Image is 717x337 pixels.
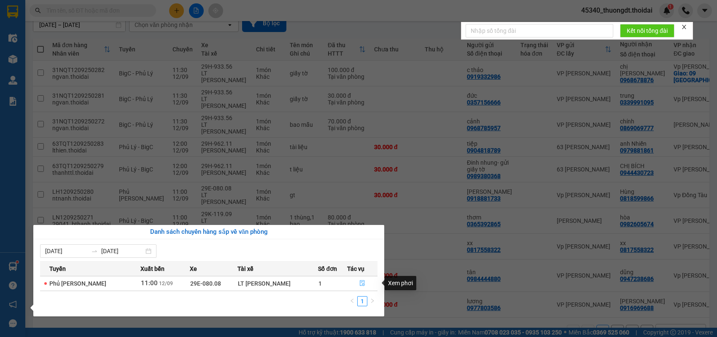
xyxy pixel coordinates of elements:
input: Nhập số tổng đài [466,24,613,37]
a: 1 [358,297,367,306]
span: Tác vụ [347,264,364,273]
span: 12/09 [159,281,173,286]
span: Xe [190,264,197,273]
span: file-done [359,280,365,287]
div: Danh sách chuyến hàng sắp về văn phòng [40,227,377,237]
span: left [350,298,355,303]
span: Xuất bến [140,264,164,273]
span: swap-right [91,248,98,254]
span: right [370,298,375,303]
img: logo [3,30,5,73]
span: Tài xế [237,264,253,273]
span: DT1209250276 [79,56,129,65]
li: Next Page [367,296,377,306]
span: Chuyển phát nhanh: [GEOGRAPHIC_DATA] - [GEOGRAPHIC_DATA] [5,36,78,66]
span: 1 [318,280,322,287]
span: 29E-080.08 [190,280,221,287]
span: Phủ [PERSON_NAME] [49,280,106,287]
button: left [347,296,357,306]
li: Previous Page [347,296,357,306]
li: 1 [357,296,367,306]
input: Đến ngày [101,246,144,256]
span: Kết nối tổng đài [627,26,668,35]
span: Tuyến [49,264,66,273]
span: 11:00 [141,279,158,287]
button: right [367,296,377,306]
strong: CÔNG TY TNHH DỊCH VỤ DU LỊCH THỜI ĐẠI [8,7,76,34]
span: to [91,248,98,254]
span: close [681,24,687,30]
button: file-done [348,277,377,290]
button: Kết nối tổng đài [620,24,674,37]
input: Từ ngày [45,246,88,256]
div: Xem phơi [385,276,416,290]
span: Số đơn [318,264,337,273]
div: LT [PERSON_NAME] [238,279,318,288]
